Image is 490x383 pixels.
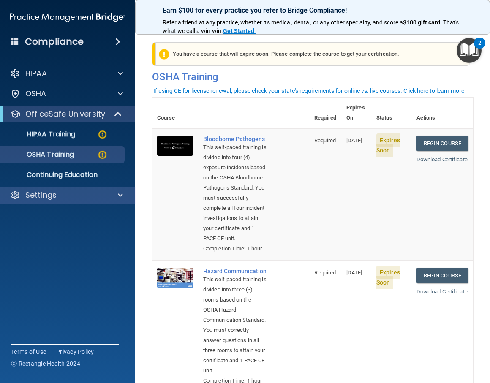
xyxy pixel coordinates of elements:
div: Completion Time: 1 hour [203,244,267,254]
span: ! That's what we call a win-win. [163,19,460,34]
a: Settings [10,190,123,200]
a: Begin Course [416,268,468,283]
h4: Compliance [25,36,84,48]
a: Privacy Policy [56,348,94,356]
span: Expires Soon [376,266,400,289]
a: Terms of Use [11,348,46,356]
p: OSHA [25,89,46,99]
strong: Get Started [223,27,254,34]
img: PMB logo [10,9,125,26]
h4: OSHA Training [152,71,473,83]
th: Actions [411,98,473,128]
div: This self-paced training is divided into four (4) exposure incidents based on the OSHA Bloodborne... [203,142,267,244]
div: If using CE for license renewal, please check your state's requirements for online vs. live cours... [153,88,466,94]
p: HIPAA Training [5,130,75,139]
p: OfficeSafe University [25,109,105,119]
span: [DATE] [346,137,362,144]
span: Ⓒ Rectangle Health 2024 [11,359,80,368]
span: [DATE] [346,269,362,276]
a: OSHA [10,89,123,99]
p: Earn $100 for every practice you refer to Bridge Compliance! [163,6,463,14]
span: Expires Soon [376,133,400,157]
a: Download Certificate [416,288,468,295]
img: warning-circle.0cc9ac19.png [97,149,108,160]
a: Hazard Communication [203,268,267,274]
th: Status [371,98,411,128]
p: OSHA Training [5,150,74,159]
span: Required [314,269,336,276]
img: exclamation-circle-solid-warning.7ed2984d.png [159,49,169,60]
strong: $100 gift card [403,19,440,26]
button: Open Resource Center, 2 new notifications [457,38,482,63]
img: warning-circle.0cc9ac19.png [97,129,108,140]
a: Download Certificate [416,156,468,163]
div: 2 [478,43,481,54]
a: Bloodborne Pathogens [203,136,267,142]
span: Required [314,137,336,144]
a: HIPAA [10,68,123,79]
a: Get Started [223,27,256,34]
div: This self-paced training is divided into three (3) rooms based on the OSHA Hazard Communication S... [203,274,267,376]
span: Refer a friend at any practice, whether it's medical, dental, or any other speciality, and score a [163,19,403,26]
th: Required [309,98,341,128]
p: HIPAA [25,68,47,79]
a: Begin Course [416,136,468,151]
th: Course [152,98,198,128]
th: Expires On [341,98,371,128]
a: OfficeSafe University [10,109,122,119]
p: Settings [25,190,57,200]
p: Continuing Education [5,171,121,179]
button: If using CE for license renewal, please check your state's requirements for online vs. live cours... [152,87,467,95]
div: You have a course that will expire soon. Please complete the course to get your certification. [155,42,470,66]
